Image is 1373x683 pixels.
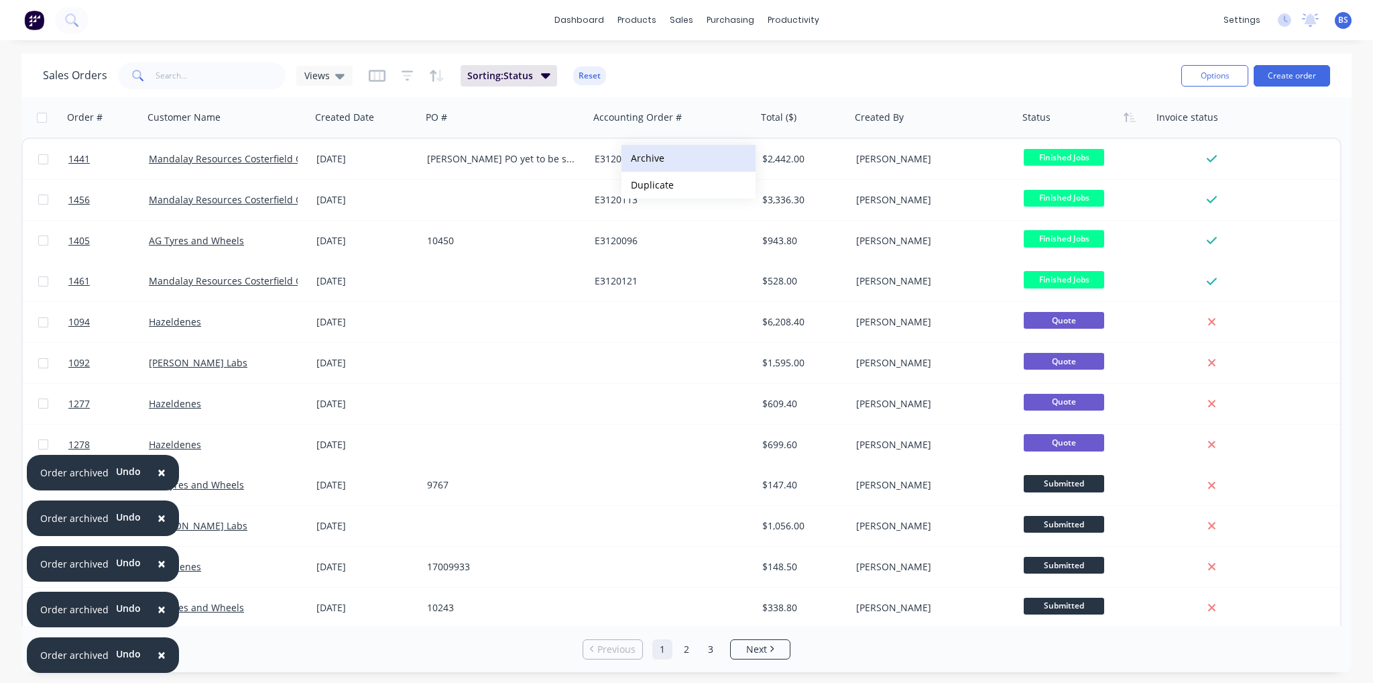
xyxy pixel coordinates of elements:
span: × [158,554,166,573]
span: Next [746,643,767,656]
button: Undo [109,598,148,619]
button: Close [144,594,179,626]
div: PO # [426,111,447,124]
span: Sorting: Status [467,69,533,83]
div: Order archived [40,648,109,662]
button: Undo [109,553,148,573]
div: Total ($) [761,111,796,124]
div: $3,336.30 [762,193,841,207]
a: 1277 [68,384,149,424]
div: Customer Name [147,111,221,124]
span: Submitted [1024,475,1104,492]
div: E3120086 [595,152,743,166]
div: $699.60 [762,438,841,452]
div: [DATE] [316,274,416,288]
a: Mandalay Resources Costerfield Operations [149,152,346,165]
ul: Pagination [577,639,796,660]
h1: Sales Orders [43,69,107,82]
div: [PERSON_NAME] [856,519,1005,533]
button: Undo [109,507,148,527]
span: Quote [1024,434,1104,451]
span: Finished Jobs [1024,149,1104,166]
div: Order archived [40,602,109,617]
div: [DATE] [316,397,416,411]
button: Close [144,457,179,489]
div: [PERSON_NAME] [856,478,1005,492]
span: 1094 [68,315,90,329]
div: Order archived [40,466,109,480]
div: $1,056.00 [762,519,841,533]
div: [PERSON_NAME] [856,438,1005,452]
span: × [158,509,166,527]
div: settings [1217,10,1267,30]
span: 1405 [68,234,90,248]
a: 1461 [68,261,149,301]
span: × [158,463,166,482]
a: [PERSON_NAME] Labs [149,519,247,532]
div: $1,595.00 [762,356,841,370]
div: 17009933 [427,560,576,574]
a: 1456 [68,180,149,220]
div: E3120113 [595,193,743,207]
div: [DATE] [316,478,416,492]
img: Factory [24,10,44,30]
a: Mandalay Resources Costerfield Operations [149,193,346,206]
div: [PERSON_NAME] [856,152,1005,166]
span: 1092 [68,356,90,370]
div: $6,208.40 [762,315,841,329]
div: $528.00 [762,274,841,288]
a: Previous page [583,643,642,656]
div: [DATE] [316,315,416,329]
div: Order # [67,111,103,124]
div: E3120096 [595,234,743,248]
a: dashboard [548,10,611,30]
div: [DATE] [316,519,416,533]
div: [PERSON_NAME] [856,356,1005,370]
button: Create order [1254,65,1330,87]
div: purchasing [700,10,761,30]
span: × [158,645,166,664]
button: Reset [573,66,606,85]
a: 1094 [68,302,149,342]
button: Duplicate [621,172,756,199]
span: Previous [597,643,636,656]
div: [PERSON_NAME] [856,397,1005,411]
div: 10450 [427,234,576,248]
div: products [611,10,663,30]
button: Close [144,548,179,580]
div: [PERSON_NAME] [856,315,1005,329]
div: 9767 [427,478,576,492]
div: Accounting Order # [593,111,682,124]
a: [PERSON_NAME] Labs [149,356,247,369]
a: 1405 [68,221,149,261]
div: Created Date [315,111,374,124]
span: Finished Jobs [1024,230,1104,247]
a: Mandalay Resources Costerfield Operations [149,274,346,287]
button: Options [1181,65,1248,87]
span: Submitted [1024,598,1104,615]
div: [DATE] [316,601,416,615]
div: Order archived [40,511,109,525]
div: $2,442.00 [762,152,841,166]
span: 1461 [68,274,90,288]
span: Finished Jobs [1024,190,1104,207]
div: [PERSON_NAME] PO yet to be supplied [427,152,576,166]
div: [PERSON_NAME] [856,601,1005,615]
span: × [158,600,166,619]
div: $943.80 [762,234,841,248]
div: [DATE] [316,234,416,248]
a: AG Tyres and Wheels [149,601,244,614]
button: Archive [621,145,756,172]
a: 1092 [68,343,149,383]
a: 1441 [68,139,149,179]
a: Hazeldenes [149,438,201,451]
a: Hazeldenes [149,397,201,410]
button: Sorting:Status [461,65,557,87]
div: [PERSON_NAME] [856,560,1005,574]
a: AG Tyres and Wheels [149,478,244,491]
div: [DATE] [316,152,416,166]
div: [DATE] [316,560,416,574]
input: Search... [156,62,286,89]
div: [DATE] [316,193,416,207]
div: Created By [855,111,904,124]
